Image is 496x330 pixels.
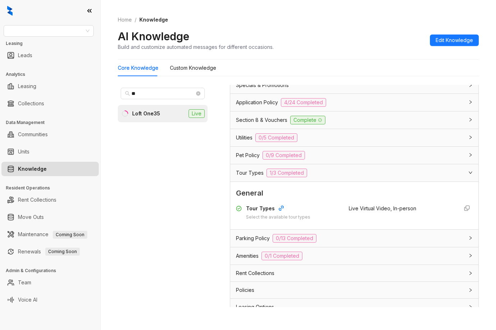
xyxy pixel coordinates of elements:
span: 0/1 Completed [261,252,302,260]
div: Core Knowledge [118,64,158,72]
span: search [125,91,130,96]
h3: Analytics [6,71,100,78]
span: collapsed [468,253,473,258]
div: Amenities0/1 Completed [230,247,478,265]
span: collapsed [468,305,473,309]
span: Coming Soon [53,231,87,239]
span: collapsed [468,118,473,122]
div: Pet Policy0/9 Completed [230,147,478,164]
div: Parking Policy0/13 Completed [230,230,478,247]
a: Leasing [18,79,36,93]
span: 4/24 Completed [281,98,326,107]
li: Rent Collections [1,193,99,207]
a: Home [116,16,133,24]
li: Team [1,275,99,290]
span: Specials & Promotions [236,81,289,89]
div: Policies [230,282,478,298]
a: Team [18,275,31,290]
div: Leasing Options [230,299,478,315]
div: Loft One35 [132,110,160,118]
span: Knowledge [139,17,168,23]
span: Policies [236,286,254,294]
h3: Leasing [6,40,100,47]
li: Voice AI [1,293,99,307]
span: Section 8 & Vouchers [236,116,287,124]
span: Coming Soon [45,248,80,256]
span: collapsed [468,236,473,240]
span: 1/3 Completed [266,169,307,177]
h3: Admin & Configurations [6,267,100,274]
h3: Data Management [6,119,100,126]
div: Specials & Promotions [230,77,478,93]
span: Utilities [236,134,252,142]
li: Leads [1,48,99,63]
span: collapsed [468,135,473,139]
a: Voice AI [18,293,37,307]
span: collapsed [468,83,473,87]
div: Application Policy4/24 Completed [230,94,478,111]
li: / [135,16,136,24]
a: Move Outs [18,210,44,224]
a: RenewalsComing Soon [18,244,80,259]
a: Communities [18,127,48,142]
a: Knowledge [18,162,47,176]
li: Maintenance [1,227,99,242]
span: 0/13 Completed [273,234,316,243]
span: Leasing Options [236,303,274,311]
span: Tour Types [236,169,264,177]
li: Units [1,145,99,159]
div: Custom Knowledge [170,64,216,72]
span: collapsed [468,271,473,275]
div: Build and customize automated messages for different occasions. [118,43,274,51]
span: Live [189,109,205,118]
img: logo [7,6,13,16]
h2: AI Knowledge [118,29,189,43]
span: 0/5 Completed [255,133,297,142]
li: Leasing [1,79,99,93]
button: Edit Knowledge [430,35,479,46]
a: Rent Collections [18,193,56,207]
div: Section 8 & VouchersComplete [230,111,478,129]
span: Pet Policy [236,151,260,159]
a: Collections [18,96,44,111]
span: Amenities [236,252,259,260]
span: collapsed [468,288,473,292]
span: collapsed [468,100,473,104]
li: Knowledge [1,162,99,176]
span: Edit Knowledge [436,36,473,44]
span: Complete [290,116,325,124]
span: Parking Policy [236,234,270,242]
span: Rent Collections [236,269,274,277]
span: expanded [468,170,473,175]
span: Live Virtual Video, In-person [349,205,416,211]
span: Application Policy [236,98,278,106]
li: Communities [1,127,99,142]
span: General [236,188,473,199]
a: Units [18,145,29,159]
li: Collections [1,96,99,111]
div: Tour Types1/3 Completed [230,164,478,182]
h3: Resident Operations [6,185,100,191]
div: Utilities0/5 Completed [230,129,478,146]
li: Move Outs [1,210,99,224]
a: Leads [18,48,32,63]
span: close-circle [196,91,200,96]
div: Rent Collections [230,265,478,281]
div: Tour Types [246,205,310,214]
div: Select the available tour types [246,214,310,221]
span: 0/9 Completed [263,151,305,160]
li: Renewals [1,244,99,259]
span: collapsed [468,153,473,157]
